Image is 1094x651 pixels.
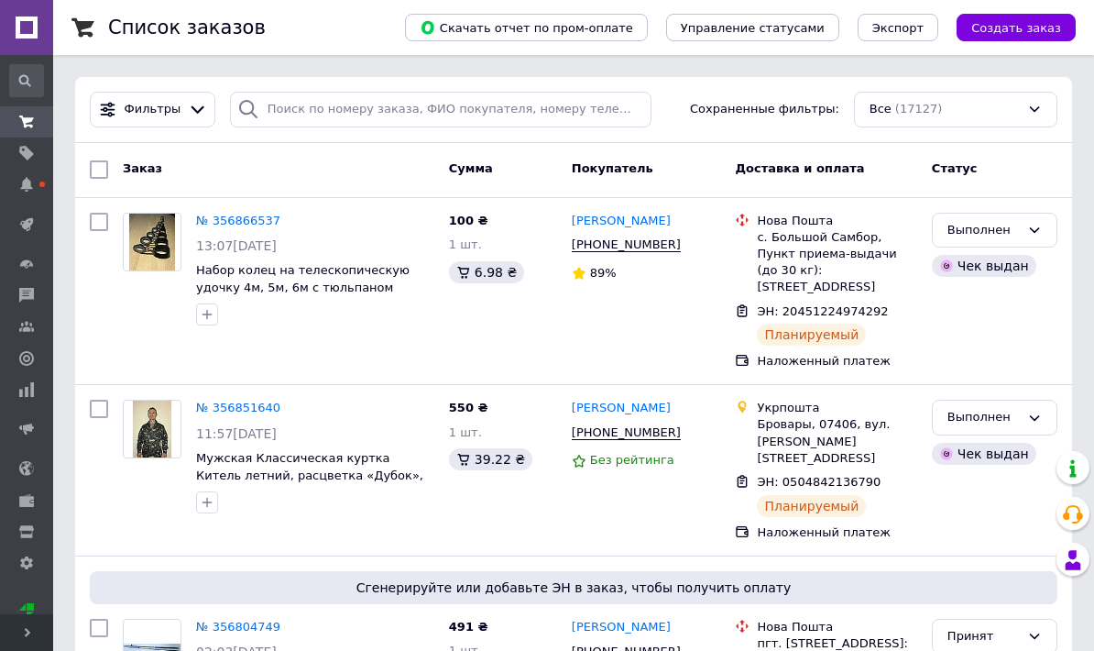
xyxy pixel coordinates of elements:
[196,214,280,227] a: № 356866537
[666,14,839,41] button: Управление статусами
[123,161,162,175] span: Заказ
[757,619,916,635] div: Нова Пошта
[449,161,493,175] span: Сумма
[572,400,671,417] a: [PERSON_NAME]
[449,261,524,283] div: 6.98 ₴
[757,324,866,346] div: Планируемый
[681,21,825,35] span: Управление статусами
[196,401,280,414] a: № 356851640
[572,619,671,636] a: [PERSON_NAME]
[449,237,482,251] span: 1 шт.
[757,304,888,318] span: ЭН: 20451224974292
[230,92,651,127] input: Поиск по номеру заказа, ФИО покупателя, номеру телефона, Email, номеру накладной
[757,495,866,517] div: Планируемый
[123,400,181,458] a: Фото товару
[872,21,924,35] span: Экспорт
[932,161,978,175] span: Статус
[97,579,1050,597] span: Сгенерируйте или добавьте ЭН в заказ, чтобы получить оплату
[690,101,839,118] span: Сохраненные фильтры:
[590,453,674,467] span: Без рейтинга
[133,401,170,458] img: Фото товару
[757,416,916,467] div: Бровары, 07406, вул. [PERSON_NAME][STREET_ADDRESS]
[757,400,916,416] div: Укрпошта
[757,229,916,296] div: с. Большой Самбор, Пункт приема-выдачи (до 30 кг): [STREET_ADDRESS]
[129,214,176,270] img: Фото товару
[735,161,864,175] span: Доставка и оплата
[932,255,1036,277] div: Чек выдан
[947,408,1020,427] div: Выполнен
[572,213,671,230] a: [PERSON_NAME]
[895,102,943,116] span: (17127)
[957,14,1076,41] button: Создать заказ
[449,448,532,470] div: 39.22 ₴
[125,101,181,118] span: Фильтры
[449,425,482,439] span: 1 шт.
[971,21,1061,35] span: Создать заказ
[405,14,648,41] button: Скачать отчет по пром-оплате
[108,17,266,39] h1: Список заказов
[757,353,916,370] div: Наложенный платеж
[757,475,881,489] span: ЭН: 0504842136790
[858,14,938,41] button: Экспорт
[572,161,653,175] span: Покупатель
[449,401,488,414] span: 550 ₴
[196,426,277,441] span: 11:57[DATE]
[757,213,916,229] div: Нова Пошта
[123,213,181,271] a: Фото товару
[757,524,916,541] div: Наложенный платеж
[196,451,423,499] a: Мужская Классическая куртка Китель летний, расцветка «Дубок», Бутан, размеры 46—58
[870,101,892,118] span: Все
[590,266,617,280] span: 89%
[449,214,488,227] span: 100 ₴
[196,238,277,253] span: 13:07[DATE]
[932,443,1036,465] div: Чек выдан
[947,627,1020,646] div: Принят
[449,620,488,634] span: 491 ₴
[196,263,410,294] a: Набор колец на телескопическую удочку 4м, 5м, 6м с тюльпаном
[196,620,280,634] a: № 356804749
[938,20,1076,34] a: Создать заказ
[420,19,633,36] span: Скачать отчет по пром-оплате
[947,221,1020,240] div: Выполнен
